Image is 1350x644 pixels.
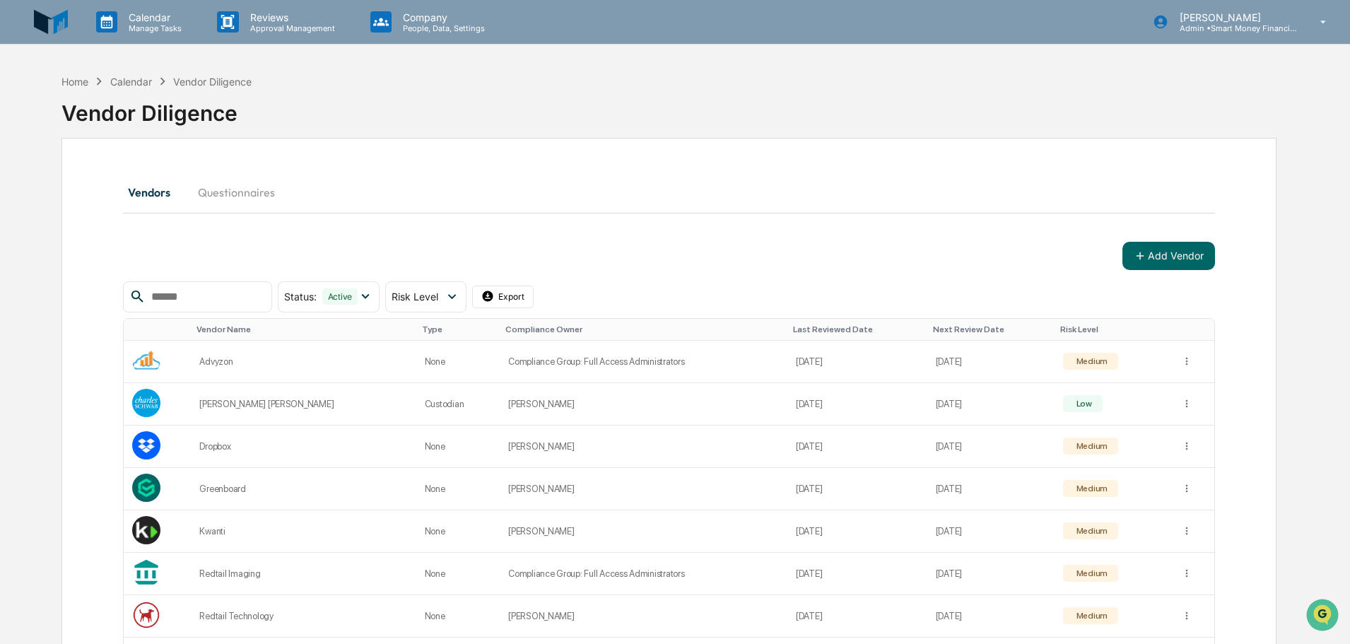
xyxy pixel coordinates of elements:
td: [DATE] [787,595,927,638]
div: 🔎 [14,206,25,218]
div: Medium [1074,484,1108,493]
td: None [416,468,500,510]
button: Vendors [123,175,187,209]
td: [DATE] [927,510,1055,553]
div: Kwanti [199,526,407,537]
td: [DATE] [787,553,927,595]
td: [DATE] [927,468,1055,510]
img: 1746055101610-c473b297-6a78-478c-a979-82029cc54cd1 [14,108,40,134]
div: Low [1074,399,1092,409]
td: [DATE] [787,510,927,553]
p: Admin • Smart Money Financial Advisors [1168,23,1300,33]
div: Toggle SortBy [1184,324,1209,334]
td: [DATE] [927,553,1055,595]
div: Redtail Technology [199,611,407,621]
div: Medium [1074,568,1108,578]
td: [DATE] [787,341,927,383]
div: Medium [1074,441,1108,451]
div: Medium [1074,356,1108,366]
div: Greenboard [199,484,407,494]
p: Calendar [117,11,189,23]
td: [DATE] [787,426,927,468]
td: [PERSON_NAME] [500,383,787,426]
p: Company [392,11,492,23]
td: [PERSON_NAME] [500,468,787,510]
div: Advyzon [199,356,407,367]
span: Data Lookup [28,205,89,219]
img: logo [34,5,68,39]
img: Vendor Logo [132,516,160,544]
div: Toggle SortBy [1060,324,1167,334]
td: None [416,595,500,638]
button: Export [472,286,534,308]
div: 🗄️ [102,180,114,191]
p: [PERSON_NAME] [1168,11,1300,23]
a: 🔎Data Lookup [8,199,95,225]
div: Toggle SortBy [793,324,922,334]
div: Medium [1074,526,1108,536]
img: Vendor Logo [132,474,160,502]
div: Vendor Diligence [173,76,252,88]
p: Manage Tasks [117,23,189,33]
td: Compliance Group: Full Access Administrators [500,341,787,383]
td: [PERSON_NAME] [500,510,787,553]
div: Active [322,288,358,305]
img: Vendor Logo [132,431,160,459]
div: Toggle SortBy [505,324,782,334]
div: Vendor Diligence [61,89,1276,126]
td: [DATE] [927,426,1055,468]
div: secondary tabs example [123,175,1215,209]
img: Vendor Logo [132,389,160,417]
div: Medium [1074,611,1108,621]
div: Toggle SortBy [422,324,494,334]
div: Toggle SortBy [135,324,185,334]
a: Powered byPylon [100,239,171,250]
p: Reviews [239,11,342,23]
div: Home [61,76,88,88]
td: [DATE] [927,341,1055,383]
span: Pylon [141,240,171,250]
div: [PERSON_NAME] [PERSON_NAME] [199,399,407,409]
img: Vendor Logo [132,346,160,375]
div: 🖐️ [14,180,25,191]
td: [DATE] [787,468,927,510]
div: We're available if you need us! [48,122,179,134]
div: Dropbox [199,441,407,452]
div: Toggle SortBy [196,324,410,334]
td: Compliance Group: Full Access Administrators [500,553,787,595]
td: None [416,510,500,553]
a: 🖐️Preclearance [8,172,97,198]
td: None [416,426,500,468]
iframe: Open customer support [1305,597,1343,636]
span: Status : [284,291,317,303]
img: Vendor Logo [132,601,160,629]
td: [PERSON_NAME] [500,426,787,468]
span: Attestations [117,178,175,192]
div: Calendar [110,76,152,88]
td: Custodian [416,383,500,426]
div: Toggle SortBy [933,324,1049,334]
td: [DATE] [787,383,927,426]
button: Add Vendor [1122,242,1215,270]
td: None [416,341,500,383]
td: [DATE] [927,383,1055,426]
button: Questionnaires [187,175,286,209]
td: [DATE] [927,595,1055,638]
button: Start new chat [240,112,257,129]
p: How can we help? [14,30,257,52]
p: People, Data, Settings [392,23,492,33]
p: Approval Management [239,23,342,33]
td: [PERSON_NAME] [500,595,787,638]
td: None [416,553,500,595]
a: 🗄️Attestations [97,172,181,198]
div: Start new chat [48,108,232,122]
div: Redtail Imaging [199,568,407,579]
span: Preclearance [28,178,91,192]
span: Risk Level [392,291,438,303]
